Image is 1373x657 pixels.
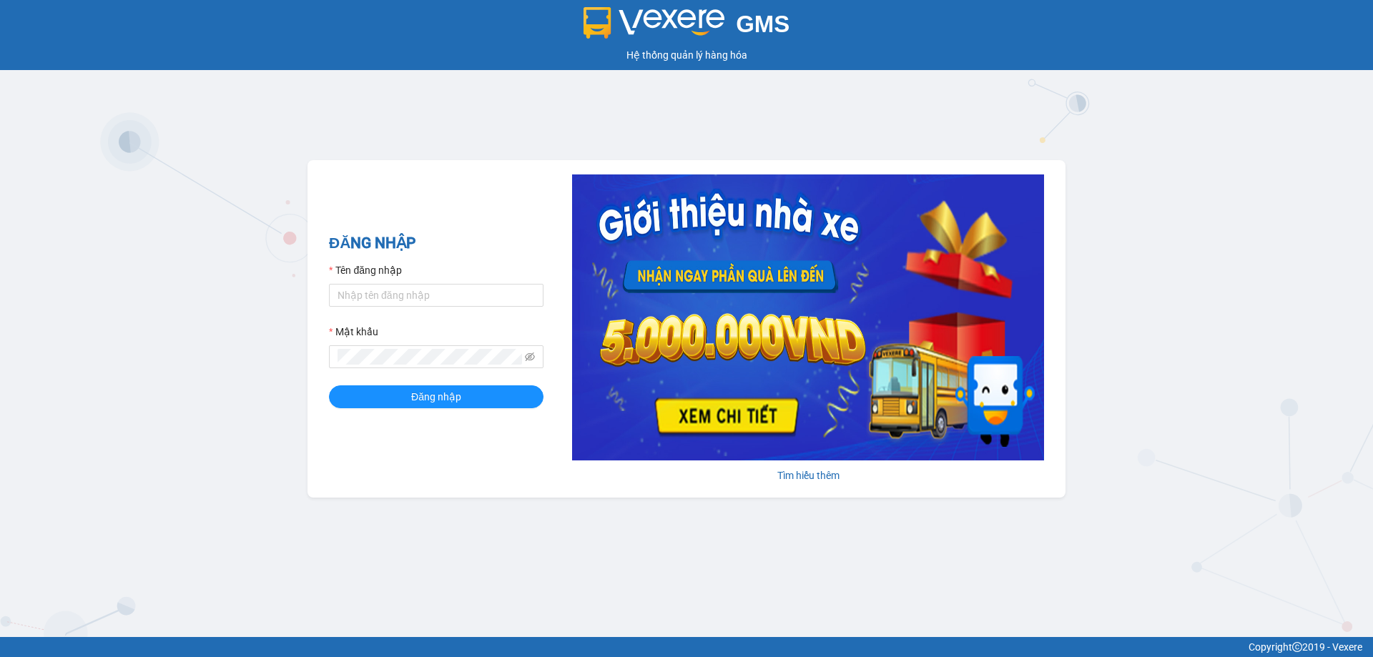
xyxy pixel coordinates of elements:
img: logo 2 [584,7,725,39]
h2: ĐĂNG NHẬP [329,232,543,255]
span: copyright [1292,642,1302,652]
label: Tên đăng nhập [329,262,402,278]
a: GMS [584,21,790,33]
div: Hệ thống quản lý hàng hóa [4,47,1369,63]
span: eye-invisible [525,352,535,362]
input: Mật khẩu [338,349,522,365]
div: Copyright 2019 - Vexere [11,639,1362,655]
div: Tìm hiểu thêm [572,468,1044,483]
button: Đăng nhập [329,385,543,408]
span: GMS [736,11,789,37]
label: Mật khẩu [329,324,378,340]
img: banner-0 [572,174,1044,460]
input: Tên đăng nhập [329,284,543,307]
span: Đăng nhập [411,389,461,405]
